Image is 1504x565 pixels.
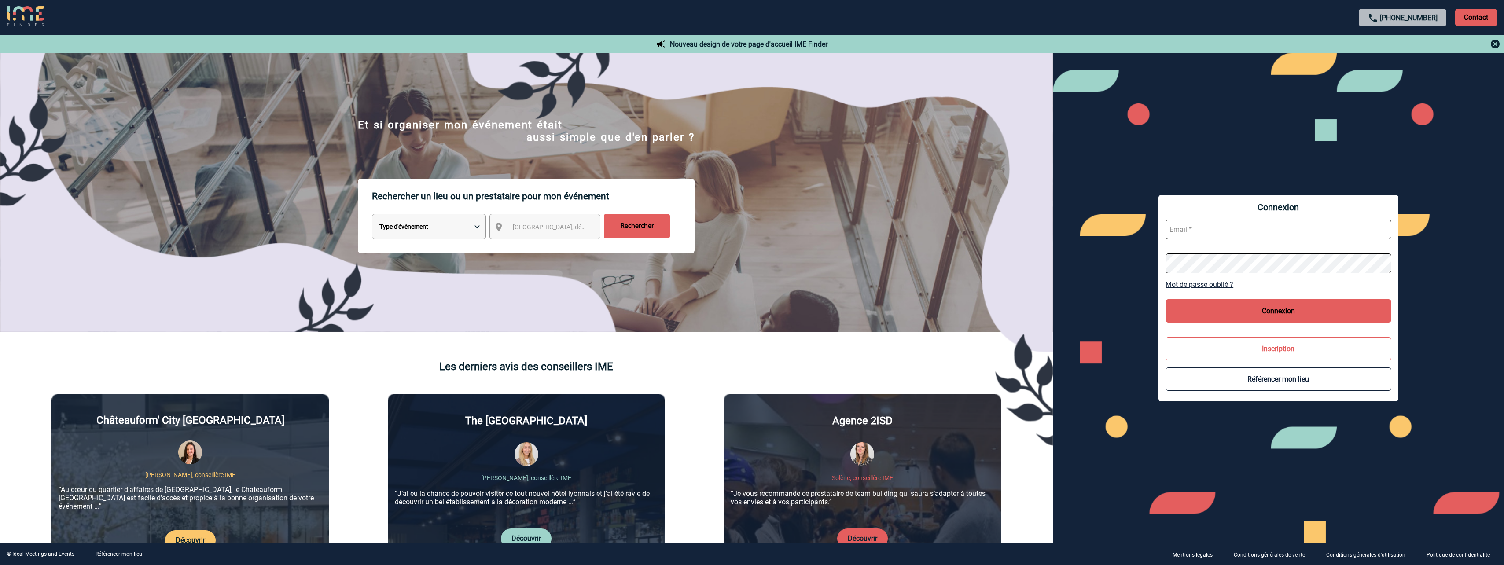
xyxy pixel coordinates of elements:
a: Mot de passe oublié ? [1166,280,1391,289]
button: Référencer mon lieu [1166,367,1391,391]
a: Conditions générales de vente [1227,550,1319,558]
a: Politique de confidentialité [1419,550,1504,558]
p: Conditions générales d'utilisation [1326,552,1405,558]
a: Référencer mon lieu [96,551,142,557]
p: Rechercher un lieu ou un prestataire pour mon événement [372,179,695,214]
span: Connexion [1166,202,1391,213]
span: [GEOGRAPHIC_DATA], département, région... [513,224,635,231]
button: Connexion [1166,299,1391,323]
button: Inscription [1166,337,1391,360]
a: [PHONE_NUMBER] [1380,14,1438,22]
p: Mentions légales [1173,552,1213,558]
div: © Ideal Meetings and Events [7,551,74,557]
p: Conditions générales de vente [1234,552,1305,558]
p: Politique de confidentialité [1427,552,1490,558]
p: Contact [1455,9,1497,26]
img: call-24-px.png [1368,13,1378,23]
a: Mentions légales [1166,550,1227,558]
a: Conditions générales d'utilisation [1319,550,1419,558]
input: Rechercher [604,214,670,238]
input: Email * [1166,220,1391,239]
